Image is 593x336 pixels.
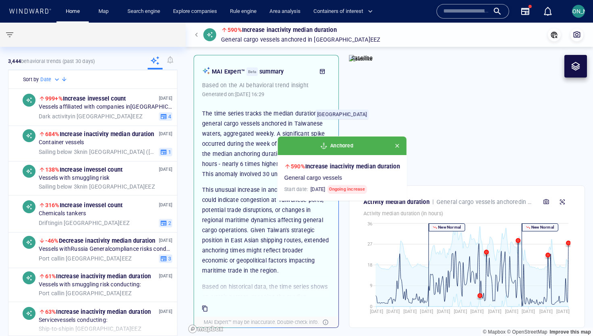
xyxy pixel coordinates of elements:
[45,166,60,173] span: 138%
[310,4,380,19] button: Containers of interest
[45,273,56,279] span: 61%
[45,237,156,244] span: Decrease in activity median duration
[45,202,123,208] span: Increase in vessel count
[45,131,155,137] span: Increase in activity median duration
[235,91,264,97] span: [DATE] 16:29
[159,201,172,209] p: [DATE]
[370,304,372,309] tspan: 0
[39,246,172,253] span: Vessels with Russia General compliance risks conducting:
[454,309,467,314] tspan: [DATE]
[556,309,570,314] tspan: [DATE]
[39,219,58,226] span: Drifting
[40,76,61,84] div: Date
[92,4,118,19] button: Map
[351,53,373,63] p: Satellite
[530,225,554,230] p: New Normal
[437,309,450,314] tspan: [DATE]
[522,309,535,314] tspan: [DATE]
[186,23,593,336] canvas: Map
[63,4,83,19] a: Home
[39,183,155,190] span: in [GEOGRAPHIC_DATA] EEZ
[436,197,532,207] p: General cargo vessels in [GEOGRAPHIC_DATA] EEZ
[45,309,151,315] span: Increase in activity median duration
[159,94,172,102] p: [DATE]
[284,185,367,194] h6: Start date:
[363,210,570,217] p: Activity median duration (in hours)
[349,55,373,63] img: satellite
[507,329,547,335] a: OpenStreetMap
[420,309,433,314] tspan: [DATE]
[483,329,505,335] a: Mapbox
[39,281,141,288] span: Vessels with smuggling risk conducting:
[386,309,400,314] tspan: [DATE]
[202,109,330,179] p: The time series tracks the median duration of general cargo vessels anchored in Taiwanese waters,...
[505,309,518,314] tspan: [DATE]
[39,139,84,146] span: Container vessels
[202,317,321,328] div: MAI Expert™ may be inaccurate. Double-check info.
[497,199,522,205] span: Anchored
[246,67,258,76] div: Beta
[39,317,107,324] span: Service vessels conducting:
[488,309,501,314] tspan: [DATE]
[8,58,21,64] strong: 3,444
[367,262,372,268] tspan: 18
[549,329,591,335] a: Map feedback
[167,219,171,227] span: 2
[39,103,172,111] span: Vessels affiliated with companies in [GEOGRAPHIC_DATA] conducting:
[39,255,132,262] span: in [GEOGRAPHIC_DATA] EEZ
[311,185,325,193] h6: [DATE]
[403,309,417,314] tspan: [DATE]
[159,272,172,280] p: [DATE]
[159,254,172,263] button: 3
[228,27,337,33] span: Increase in activity median duration
[159,166,172,173] p: [DATE]
[95,4,115,19] a: Map
[281,35,306,44] span: Anchored
[45,95,126,102] span: Increase in vessel count
[370,283,372,288] tspan: 9
[40,76,51,84] h6: Date
[188,324,223,334] a: Mapbox logo
[367,241,372,247] tspan: 27
[39,290,132,297] span: in [GEOGRAPHIC_DATA] EEZ
[45,95,63,102] span: 999+%
[202,185,330,276] p: This unusual increase in anchoring duration could indicate congestion at Taiwanese ports, potenti...
[39,113,142,120] span: in [GEOGRAPHIC_DATA] EEZ
[284,174,342,182] span: General cargo vessels
[159,112,172,121] button: 4
[159,237,172,244] p: [DATE]
[570,3,587,19] button: [PERSON_NAME]
[23,76,39,84] h6: Sort by
[159,147,172,156] button: 1
[221,35,380,44] p: General cargo vessels in [GEOGRAPHIC_DATA] EEZ
[266,4,304,19] a: Area analysis
[202,90,264,99] p: Generated on:
[159,130,172,138] p: [DATE]
[543,6,553,16] div: Notification center
[39,255,60,261] span: Port call
[313,7,373,16] span: Containers of interest
[39,290,60,296] span: Port call
[167,113,171,120] span: 4
[228,27,242,33] span: 590%
[227,4,260,19] button: Rule engine
[39,113,71,119] span: Dark activity
[330,142,353,150] span: Anchored
[39,148,83,155] span: Sailing below 3kn
[363,197,430,207] p: Activity median duration
[45,273,151,279] span: Increase in activity median duration
[437,225,461,230] p: New Normal
[370,309,383,314] tspan: [DATE]
[167,148,171,155] span: 1
[39,210,86,217] span: Chemicals tankers
[39,148,156,155] span: in [GEOGRAPHIC_DATA] ([GEOGRAPHIC_DATA]) EEZ
[202,80,330,90] p: Based on the AI behavioral trend insight
[8,58,95,65] p: behavioral trends (Past 30 days)
[559,300,587,330] iframe: Chat
[167,255,171,262] span: 3
[170,4,220,19] a: Explore companies
[45,237,59,244] span: -46%
[291,163,305,170] span: 590%
[45,309,56,315] span: 63%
